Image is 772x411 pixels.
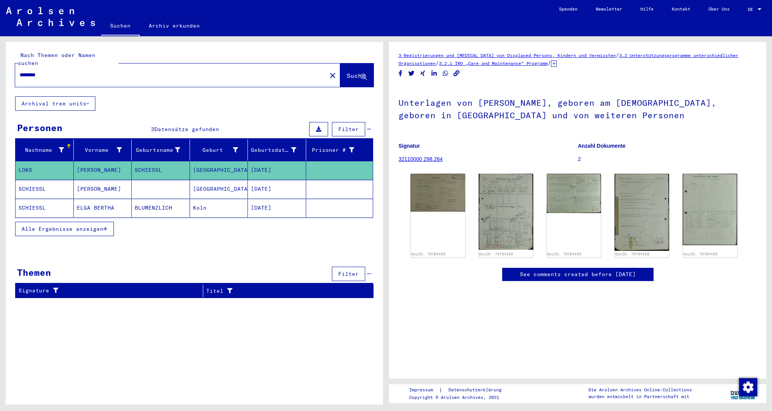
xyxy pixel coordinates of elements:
[430,69,438,78] button: Share on LinkedIn
[683,252,718,256] a: DocID: 79704459
[77,144,132,156] div: Vorname
[398,85,757,131] h1: Unterlagen von [PERSON_NAME], geboren am [DEMOGRAPHIC_DATA], geboren in [GEOGRAPHIC_DATA] und von...
[398,156,443,162] a: 32110000 298.264
[19,285,205,297] div: Signature
[520,270,636,278] a: See comments created before [DATE]
[15,96,95,111] button: Archival tree units
[547,252,581,256] a: DocID: 79704459
[409,386,439,394] a: Impressum
[190,199,248,217] mat-cell: Koln
[547,174,601,213] img: 002.jpg
[19,144,73,156] div: Nachname
[442,386,511,394] a: Datenschutzerklärung
[338,126,359,133] span: Filter
[251,144,306,156] div: Geburtsdatum
[748,7,756,12] span: DE
[340,63,374,87] button: Suche
[19,146,64,154] div: Nachname
[306,139,373,161] mat-header-cell: Prisoner #
[442,69,450,78] button: Share on WhatsApp
[74,139,132,161] mat-header-cell: Vorname
[439,60,548,66] a: 3.2.1 IRO „Care and Maintenance“ Programm
[22,226,103,232] span: Alle Ergebnisse anzeigen
[16,180,74,198] mat-cell: SCHIESSL
[338,270,359,277] span: Filter
[615,174,669,251] img: 003.jpg
[398,53,616,58] a: 3 Registrierungen und [MEDICAL_DATA] von Displaced Persons, Kindern und Vermissten
[411,252,445,256] a: DocID: 79704458
[411,174,465,212] img: 001.jpg
[479,174,533,250] img: 001.jpg
[74,161,132,179] mat-cell: [PERSON_NAME]
[588,386,692,393] p: Die Arolsen Archives Online-Collections
[739,378,757,396] img: Zustimmung ändern
[140,17,209,35] a: Archiv erkunden
[193,146,238,154] div: Geburt‏
[409,386,511,394] div: |
[397,69,405,78] button: Share on Facebook
[190,161,248,179] mat-cell: [GEOGRAPHIC_DATA]
[132,139,190,161] mat-header-cell: Geburtsname
[17,121,62,134] div: Personen
[248,161,306,179] mat-cell: [DATE]
[16,199,74,217] mat-cell: SCHIESSL
[578,155,757,163] p: 2
[6,7,95,26] img: Arolsen_neg.svg
[309,146,355,154] div: Prisoner #
[328,71,337,80] mat-icon: close
[190,139,248,161] mat-header-cell: Geburt‏
[615,252,649,256] a: DocID: 79704459
[132,161,190,179] mat-cell: SCHIESSL
[347,72,366,79] span: Suche
[74,199,132,217] mat-cell: ELGA BERTHA
[408,69,416,78] button: Share on Twitter
[248,199,306,217] mat-cell: [DATE]
[309,144,364,156] div: Prisoner #
[16,139,74,161] mat-header-cell: Nachname
[190,180,248,198] mat-cell: [GEOGRAPHIC_DATA]
[74,180,132,198] mat-cell: [PERSON_NAME]
[248,139,306,161] mat-header-cell: Geburtsdatum
[453,69,461,78] button: Copy link
[729,384,757,403] img: yv_logo.png
[332,267,365,281] button: Filter
[18,52,95,66] mat-label: Nach Themen oder Namen suchen
[151,126,154,133] span: 3
[16,161,74,179] mat-cell: LOKS
[578,143,626,149] b: Anzahl Dokumente
[132,199,190,217] mat-cell: BLUMENZLICH
[683,174,737,245] img: 004.jpg
[193,144,248,156] div: Geburt‏
[17,266,51,279] div: Themen
[206,285,366,297] div: Titel
[436,60,439,66] span: /
[154,126,219,133] span: Datensätze gefunden
[398,143,420,149] b: Signatur
[15,222,114,236] button: Alle Ergebnisse anzeigen
[409,394,511,401] p: Copyright © Arolsen Archives, 2021
[479,252,513,256] a: DocID: 79704459
[548,60,551,66] span: /
[77,146,122,154] div: Vorname
[616,52,619,59] span: /
[588,393,692,400] p: wurden entwickelt in Partnerschaft mit
[251,146,296,154] div: Geburtsdatum
[325,68,340,83] button: Clear
[101,17,140,36] a: Suchen
[248,180,306,198] mat-cell: [DATE]
[419,69,427,78] button: Share on Xing
[332,122,365,136] button: Filter
[135,146,180,154] div: Geburtsname
[19,287,197,295] div: Signature
[135,144,190,156] div: Geburtsname
[206,287,358,295] div: Titel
